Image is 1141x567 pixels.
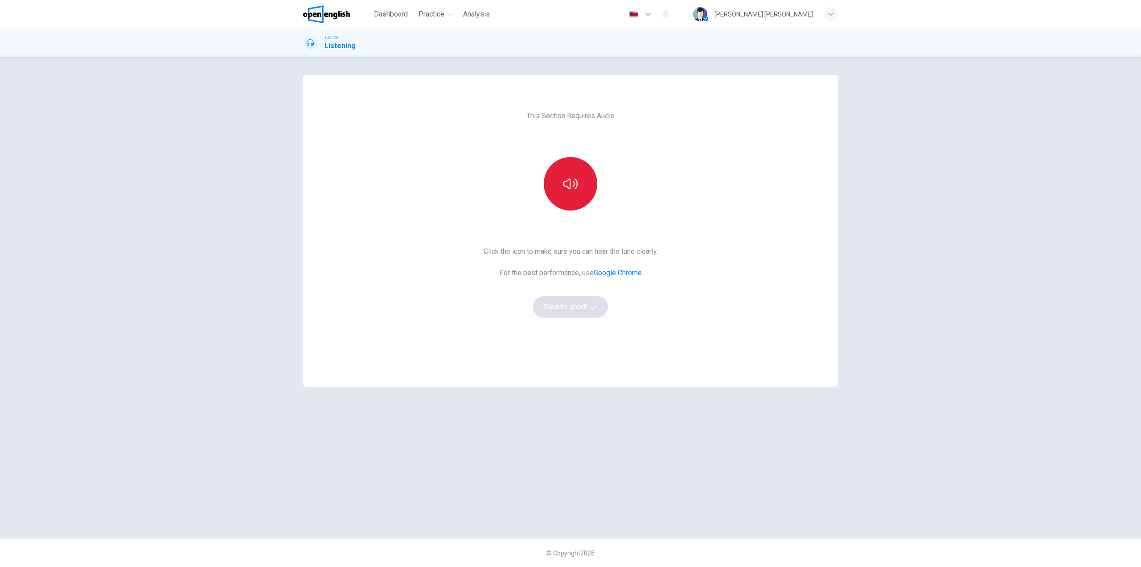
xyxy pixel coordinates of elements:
span: TOEIC® [324,34,338,41]
a: Google Chrome [594,269,642,277]
button: Analysis [460,6,493,22]
img: OpenEnglish logo [303,5,350,23]
span: © Copyright 2025 [546,550,595,557]
span: Analysis [463,9,490,20]
button: Practice [415,6,456,22]
a: OpenEnglish logo [303,5,370,23]
img: Profile picture [693,7,707,21]
button: Dashboard [370,6,411,22]
span: Dashboard [374,9,408,20]
span: Practice [419,9,444,20]
span: This Section Requires Audio [526,111,615,121]
img: en [628,11,639,18]
span: Click the icon to make sure you can hear the tune clearly. [484,246,658,257]
div: [PERSON_NAME] [PERSON_NAME] [714,9,813,20]
span: For the best performance, use [484,268,658,278]
h1: Listening [324,41,356,51]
